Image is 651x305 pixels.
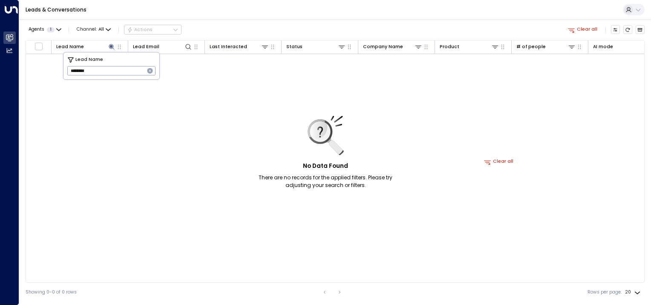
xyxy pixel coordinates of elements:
nav: pagination navigation [319,287,345,297]
span: Lead Name [75,56,103,63]
div: Actions [127,27,153,33]
div: Button group with a nested menu [124,25,181,35]
div: Company Name [363,43,423,51]
button: Actions [124,25,181,35]
div: AI mode [593,43,613,51]
span: Refresh [623,25,633,35]
div: Status [286,43,346,51]
div: Last Interacted [210,43,247,51]
button: Customize [611,25,620,35]
button: Clear all [565,25,600,34]
div: # of people [516,43,576,51]
span: Channel: [74,25,113,34]
button: Clear all [481,157,516,166]
button: Archived Leads [636,25,645,35]
div: Last Interacted [210,43,269,51]
div: 20 [625,287,642,297]
div: Product [440,43,459,51]
span: Toggle select all [35,42,43,50]
span: Agents [29,27,44,32]
button: Channel:All [74,25,113,34]
span: 1 [47,27,55,32]
h5: No Data Found [303,162,348,170]
div: Status [286,43,302,51]
div: Showing 0-0 of 0 rows [26,289,77,296]
div: Lead Name [56,43,116,51]
div: Company Name [363,43,403,51]
div: # of people [516,43,546,51]
button: Agents1 [26,25,63,34]
div: Product [440,43,499,51]
span: All [98,27,104,32]
a: Leads & Conversations [26,6,86,13]
p: There are no records for the applied filters. Please try adjusting your search or filters. [246,174,406,189]
div: Lead Name [56,43,84,51]
div: Lead Email [133,43,193,51]
div: Lead Email [133,43,159,51]
label: Rows per page: [588,289,622,296]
